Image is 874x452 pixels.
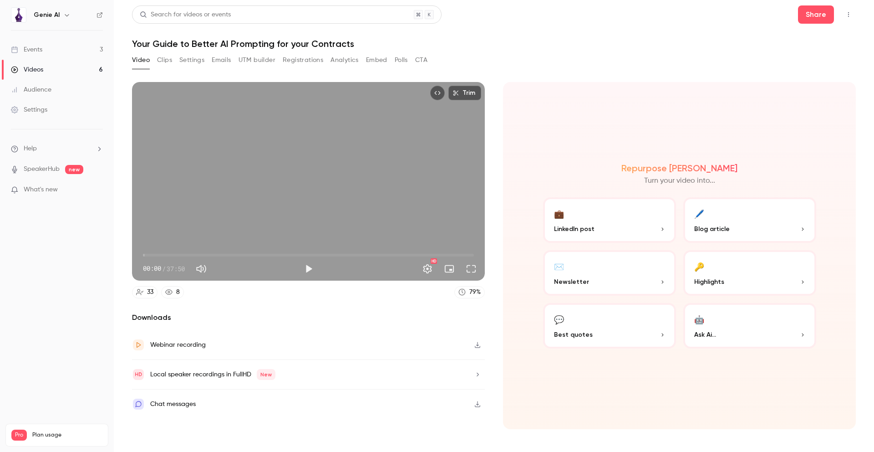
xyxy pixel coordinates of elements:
[24,144,37,154] span: Help
[143,264,161,273] span: 00:00
[621,163,737,174] h2: Repurpose [PERSON_NAME]
[11,85,51,94] div: Audience
[24,185,58,195] span: What's new
[92,186,103,194] iframe: Noticeable Trigger
[415,53,427,67] button: CTA
[176,288,180,297] div: 8
[644,175,715,186] p: Turn your video into...
[543,250,676,296] button: ✉️Newsletter
[157,53,172,67] button: Clips
[132,53,150,67] button: Video
[454,286,485,298] a: 79%
[440,260,458,278] button: Turn on miniplayer
[683,303,816,349] button: 🤖Ask Ai...
[11,144,103,154] li: help-dropdown-opener
[257,369,275,380] span: New
[132,312,485,323] h2: Downloads
[132,286,158,298] a: 33
[395,53,408,67] button: Polls
[694,259,704,273] div: 🔑
[132,38,856,49] h1: Your Guide to Better AI Prompting for your Contracts
[554,330,593,339] span: Best quotes
[554,259,564,273] div: ✉️
[543,197,676,243] button: 💼LinkedIn post
[798,5,834,24] button: Share
[161,286,184,298] a: 8
[694,206,704,221] div: 🖊️
[554,312,564,326] div: 💬
[162,264,166,273] span: /
[694,224,730,234] span: Blog article
[330,53,359,67] button: Analytics
[239,53,275,67] button: UTM builder
[34,10,60,20] h6: Genie AI
[694,277,724,287] span: Highlights
[11,430,27,441] span: Pro
[192,260,210,278] button: Mute
[694,330,716,339] span: Ask Ai...
[366,53,387,67] button: Embed
[65,165,83,174] span: new
[143,264,185,273] div: 00:00
[11,105,47,114] div: Settings
[462,260,480,278] button: Full screen
[11,65,43,74] div: Videos
[431,258,437,264] div: HD
[543,303,676,349] button: 💬Best quotes
[554,206,564,221] div: 💼
[683,250,816,296] button: 🔑Highlights
[683,197,816,243] button: 🖊️Blog article
[150,369,275,380] div: Local speaker recordings in FullHD
[150,399,196,410] div: Chat messages
[841,7,856,22] button: Top Bar Actions
[212,53,231,67] button: Emails
[469,288,481,297] div: 79 %
[694,312,704,326] div: 🤖
[430,86,445,100] button: Embed video
[283,53,323,67] button: Registrations
[179,53,204,67] button: Settings
[554,277,589,287] span: Newsletter
[32,431,102,439] span: Plan usage
[167,264,185,273] span: 37:50
[140,10,231,20] div: Search for videos or events
[554,224,595,234] span: LinkedIn post
[300,260,318,278] button: Play
[147,288,153,297] div: 33
[11,45,42,54] div: Events
[448,86,481,100] button: Trim
[150,339,206,350] div: Webinar recording
[24,164,60,174] a: SpeakerHub
[11,8,26,22] img: Genie AI
[418,260,437,278] button: Settings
